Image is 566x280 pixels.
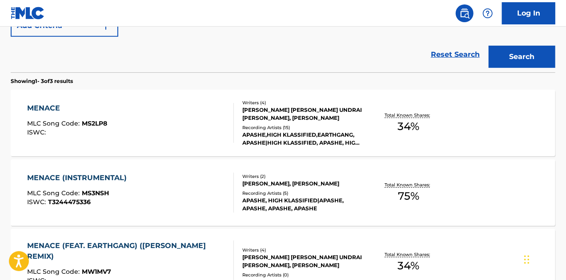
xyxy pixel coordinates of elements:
[385,251,433,258] p: Total Known Shares:
[27,128,48,136] span: ISWC :
[11,159,555,226] a: MENACE (INSTRUMENTAL)MLC Song Code:MS3NSHISWC:T3244475336Writers (2)[PERSON_NAME], [PERSON_NAME]R...
[27,173,131,183] div: MENACE (INSTRUMENTAL)
[459,8,470,19] img: search
[11,77,73,85] p: Showing 1 - 3 of 3 results
[242,131,363,147] div: APASHE,HIGH KLASSIFIED,EARTHGANG, APASHE|HIGH KLASSIFIED, APASHE, HIGH KLASSIFIED, APASHE, HIGH K...
[242,197,363,213] div: APASHE, HIGH KLASSIFIED|APASHE, APASHE, APASHE, APASHE
[489,46,555,68] button: Search
[398,188,419,204] span: 75 %
[242,180,363,188] div: [PERSON_NAME], [PERSON_NAME]
[385,112,433,118] p: Total Known Shares:
[11,90,555,156] a: MENACEMLC Song Code:MS2LP8ISWC:Writers (4)[PERSON_NAME] [PERSON_NAME] UNDRAI [PERSON_NAME], [PERS...
[482,8,493,19] img: help
[426,45,484,64] a: Reset Search
[524,246,530,273] div: Drag
[242,190,363,197] div: Recording Artists ( 5 )
[242,173,363,180] div: Writers ( 2 )
[48,198,91,206] span: T3244475336
[82,268,111,276] span: MW1MV7
[11,7,45,20] img: MLC Logo
[456,4,474,22] a: Public Search
[479,4,497,22] div: Help
[27,103,107,114] div: MENACE
[385,181,433,188] p: Total Known Shares:
[242,124,363,131] div: Recording Artists ( 15 )
[27,241,227,262] div: MENACE (FEAT. EARTHGANG) ([PERSON_NAME] REMIX)
[398,118,420,134] span: 34 %
[398,258,420,274] span: 34 %
[502,2,555,24] a: Log In
[27,119,82,127] span: MLC Song Code :
[27,268,82,276] span: MLC Song Code :
[27,189,82,197] span: MLC Song Code :
[82,189,109,197] span: MS3NSH
[522,237,566,280] iframe: Chat Widget
[242,247,363,253] div: Writers ( 4 )
[82,119,107,127] span: MS2LP8
[242,253,363,269] div: [PERSON_NAME] [PERSON_NAME] UNDRAI [PERSON_NAME], [PERSON_NAME]
[242,106,363,122] div: [PERSON_NAME] [PERSON_NAME] UNDRAI [PERSON_NAME], [PERSON_NAME]
[27,198,48,206] span: ISWC :
[242,272,363,278] div: Recording Artists ( 0 )
[242,99,363,106] div: Writers ( 4 )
